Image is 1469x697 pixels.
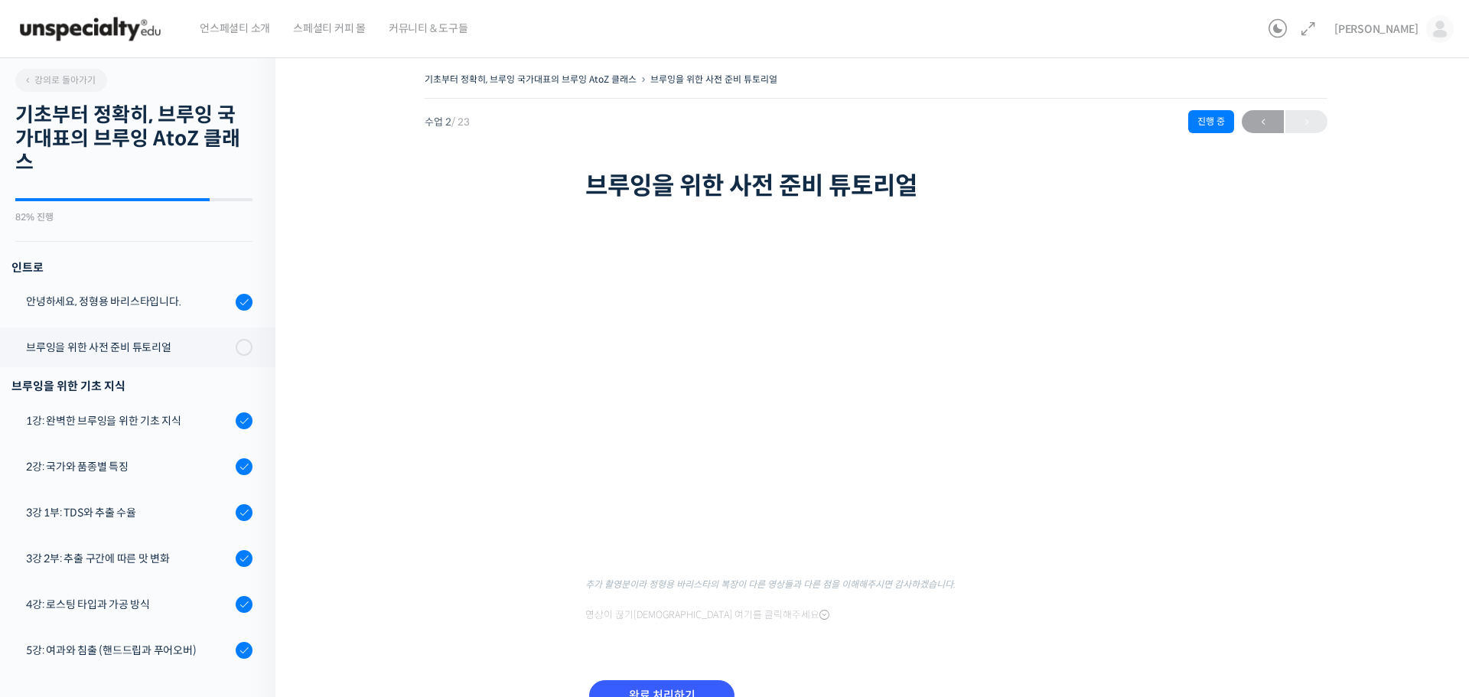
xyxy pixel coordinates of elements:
div: 진행 중 [1188,110,1234,133]
div: 3강 1부: TDS와 추출 수율 [26,504,231,521]
a: 기초부터 정확히, 브루잉 국가대표의 브루잉 AtoZ 클래스 [425,73,637,85]
span: ← [1242,112,1284,132]
a: ←이전 [1242,110,1284,133]
a: 강의로 돌아가기 [15,69,107,92]
div: 브루잉을 위한 사전 준비 튜토리얼 [26,339,231,356]
a: 브루잉을 위한 사전 준비 튜토리얼 [650,73,777,85]
div: 브루잉을 위한 기초 지식 [11,376,252,396]
div: 1강: 완벽한 브루잉을 위한 기초 지식 [26,412,231,429]
span: 영상이 끊기[DEMOGRAPHIC_DATA] 여기를 클릭해주세요 [585,609,829,621]
span: 강의로 돌아가기 [23,74,96,86]
span: / 23 [451,116,470,129]
span: [PERSON_NAME] [1334,22,1419,36]
span: 수업 2 [425,117,470,127]
h2: 기초부터 정확히, 브루잉 국가대표의 브루잉 AtoZ 클래스 [15,103,252,175]
div: 3강 2부: 추출 구간에 따른 맛 변화 [26,550,231,567]
div: 82% 진행 [15,213,252,222]
h3: 인트로 [11,257,252,278]
div: 안녕하세요, 정형용 바리스타입니다. [26,293,231,310]
h1: 브루잉을 위한 사전 준비 튜토리얼 [585,171,1167,200]
sub: 추가 촬영분이라 정형용 바리스타의 복장이 다른 영상들과 다른 점을 이해해주시면 감사하겠습니다. [585,578,956,590]
div: 5강: 여과와 침출 (핸드드립과 푸어오버) [26,642,231,659]
div: 4강: 로스팅 타입과 가공 방식 [26,596,231,613]
div: 2강: 국가와 품종별 특징 [26,458,231,475]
